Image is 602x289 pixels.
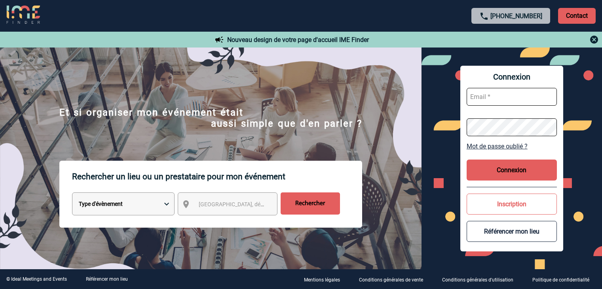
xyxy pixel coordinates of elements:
p: Conditions générales de vente [359,277,423,283]
p: Rechercher un lieu ou un prestataire pour mon événement [72,161,362,192]
img: call-24-px.png [479,11,489,21]
a: [PHONE_NUMBER] [490,12,542,20]
a: Conditions générales d'utilisation [436,276,526,283]
button: Référencer mon lieu [467,221,557,242]
a: Mot de passe oublié ? [467,143,557,150]
span: Connexion [467,72,557,82]
p: Mentions légales [304,277,340,283]
a: Mentions légales [298,276,353,283]
span: [GEOGRAPHIC_DATA], département, région... [199,201,309,207]
input: Rechercher [281,192,340,215]
div: © Ideal Meetings and Events [6,276,67,282]
p: Contact [558,8,596,24]
input: Email * [467,88,557,106]
button: Connexion [467,160,557,181]
a: Référencer mon lieu [86,276,128,282]
p: Politique de confidentialité [532,277,589,283]
a: Conditions générales de vente [353,276,436,283]
a: Politique de confidentialité [526,276,602,283]
p: Conditions générales d'utilisation [442,277,513,283]
button: Inscription [467,194,557,215]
